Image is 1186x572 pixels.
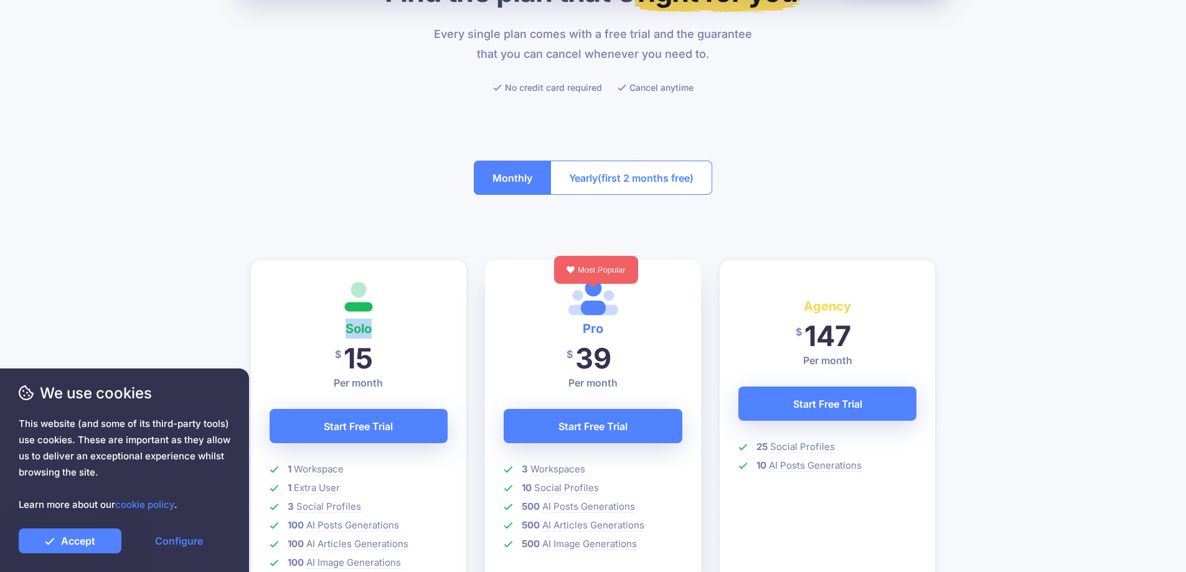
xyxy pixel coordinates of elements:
p: Per month [738,353,917,368]
b: 25 [756,441,768,452]
span: We use cookies [19,382,230,404]
span: AI Posts Generations [542,500,635,513]
span: AI Posts Generations [306,519,399,532]
a: Accept [19,528,121,553]
span: 15 [344,341,373,375]
span: This website (and some of its third-party tools) use cookies. These are important as they allow u... [19,416,230,513]
span: 39 [575,341,611,375]
span: $ [796,318,802,346]
a: cookie policy [115,499,174,510]
span: Workspace [294,463,344,476]
span: 147 [804,319,851,353]
h4: Agency [738,296,917,316]
span: Social Profiles [770,441,835,453]
span: AI Posts Generations [769,459,862,472]
p: Per month [270,375,448,390]
b: 500 [522,538,540,550]
li: No credit card required [493,80,602,95]
span: (first 2 months free) [598,168,694,188]
h4: Pro [504,319,682,339]
span: Extra User [294,482,340,494]
b: 100 [288,519,304,531]
b: 3 [288,500,294,512]
p: Every single plan comes with a free trial and the guarantee that you can cancel whenever you need... [426,24,760,64]
b: 10 [756,459,766,471]
b: 1 [288,482,291,494]
b: 3 [522,463,528,475]
b: 100 [288,556,304,568]
span: $ [567,340,573,368]
b: 500 [522,519,540,531]
a: Start Free Trial [270,409,448,443]
a: Configure [128,528,230,553]
div: Most Popular [554,256,638,284]
h4: Solo [270,319,448,339]
span: AI Image Generations [306,556,401,569]
span: $ [335,340,341,368]
button: Monthly [474,161,551,195]
span: Social Profiles [296,500,361,513]
b: 100 [288,538,304,550]
span: AI Image Generations [542,538,637,550]
span: Workspaces [530,463,585,476]
b: 1 [288,463,291,475]
li: Cancel anytime [618,80,694,95]
button: Yearly(first 2 months free) [550,161,712,195]
span: Social Profiles [534,482,599,494]
span: AI Articles Generations [306,538,408,550]
a: Start Free Trial [738,387,917,421]
span: AI Articles Generations [542,519,644,532]
b: 500 [522,500,540,512]
a: Start Free Trial [504,409,682,443]
b: 10 [522,482,532,494]
p: Per month [504,375,682,390]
